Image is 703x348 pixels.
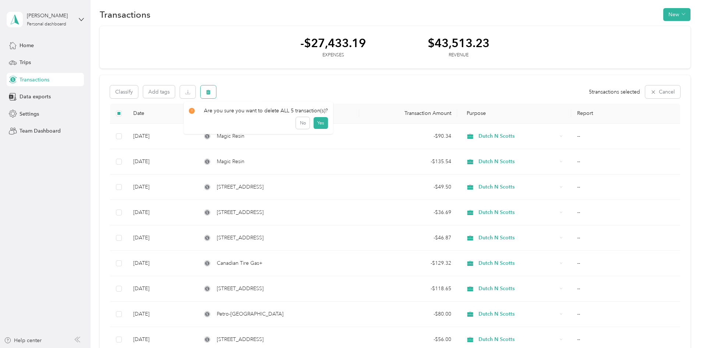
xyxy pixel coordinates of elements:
span: [STREET_ADDRESS] [217,335,264,344]
td: [DATE] [127,124,196,149]
div: Are you sure you want to delete ALL 5 transaction(s)? [189,106,328,114]
span: Transactions [20,76,49,84]
span: 5 transactions selected [589,88,640,96]
span: Trips [20,59,31,66]
span: [STREET_ADDRESS] [217,234,264,242]
td: [DATE] [127,251,196,276]
span: Home [20,42,34,49]
span: Settings [20,110,39,118]
div: - $80.00 [365,310,451,318]
span: Canadian Tire Gas+ [217,259,262,267]
span: Dutch N Scotts [478,234,557,242]
td: -- [571,302,680,327]
span: Team Dashboard [20,127,61,135]
span: Dutch N Scotts [478,285,557,293]
th: Date [127,103,196,124]
td: [DATE] [127,149,196,175]
button: Help center [4,337,42,344]
span: Dutch N Scotts [478,259,557,267]
div: Expenses [300,52,366,59]
div: - $46.87 [365,234,451,242]
h1: Transactions [100,11,151,18]
td: [DATE] [127,302,196,327]
td: [DATE] [127,225,196,251]
td: [DATE] [127,175,196,200]
div: - $135.54 [365,158,451,166]
button: New [663,8,690,21]
span: Petro-[GEOGRAPHIC_DATA] [217,310,283,318]
td: -- [571,251,680,276]
div: -$27,433.19 [300,36,366,49]
span: Dutch N Scotts [478,310,557,318]
td: -- [571,175,680,200]
div: - $90.34 [365,132,451,140]
td: -- [571,124,680,149]
td: [DATE] [127,200,196,225]
iframe: Everlance-gr Chat Button Frame [662,307,703,348]
span: Purpose [463,110,486,116]
td: -- [571,149,680,175]
span: Dutch N Scotts [478,132,557,140]
div: $43,513.23 [428,36,490,49]
span: Dutch N Scotts [478,158,557,166]
button: Classify [110,85,138,98]
span: Dutch N Scotts [478,335,557,344]
span: Magic Resin [217,132,244,140]
div: - $49.50 [365,183,451,191]
span: [STREET_ADDRESS] [217,183,264,191]
div: - $118.65 [365,285,451,293]
button: No [296,117,310,129]
div: Personal dashboard [27,22,66,27]
button: Cancel [645,85,680,98]
td: -- [571,276,680,302]
div: - $56.00 [365,335,451,344]
div: - $129.32 [365,259,451,267]
span: [STREET_ADDRESS] [217,208,264,217]
th: Report [571,103,680,124]
td: [DATE] [127,276,196,302]
span: Dutch N Scotts [478,208,557,217]
span: Magic Resin [217,158,244,166]
button: Yes [314,117,328,129]
div: - $36.69 [365,208,451,217]
div: Revenue [428,52,490,59]
div: [PERSON_NAME] [27,12,73,20]
button: Add tags [143,85,175,98]
td: -- [571,225,680,251]
td: -- [571,200,680,225]
span: Dutch N Scotts [478,183,557,191]
th: Transaction Amount [359,103,457,124]
span: Data exports [20,93,51,101]
span: [STREET_ADDRESS] [217,285,264,293]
